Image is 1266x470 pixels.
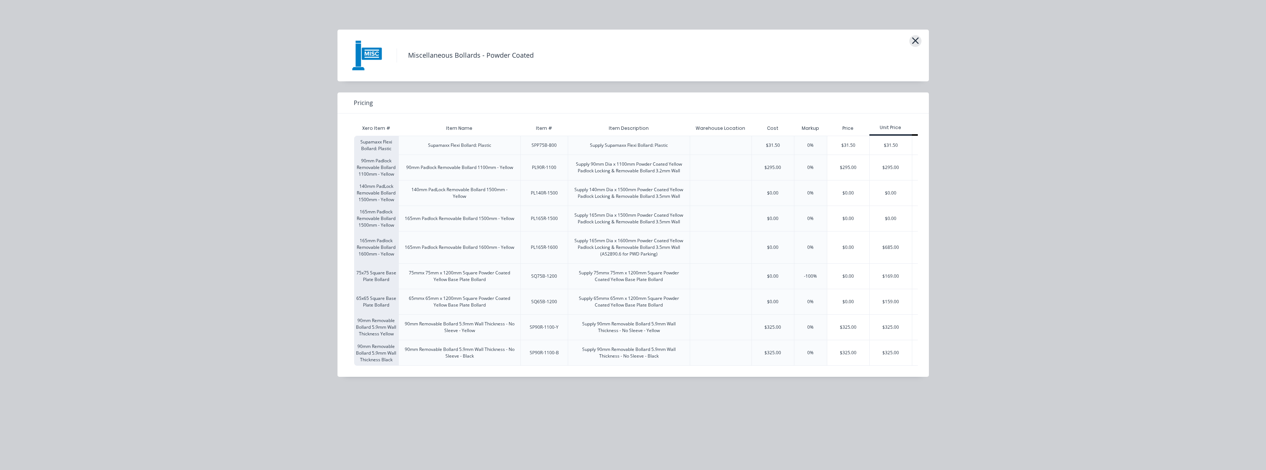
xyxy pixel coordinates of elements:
[870,206,912,231] div: $0.00
[406,164,513,171] div: 90mm Padlock Removable Bollard 1100mm - Yellow
[912,155,947,180] div: $295.00
[870,136,912,155] div: $31.50
[354,136,398,155] div: Supamaxx Flexi Bollard: Plastic
[354,206,398,231] div: 165mm Padlock Removable Bollard 1500mm - Yellow
[827,289,869,314] div: $0.00
[530,119,558,138] div: Item #
[807,215,814,222] div: 0%
[532,164,556,171] div: PL90R-1100
[767,190,778,196] div: $0.00
[912,206,947,231] div: $0.00
[354,98,373,107] span: Pricing
[869,124,912,131] div: Unit Price
[767,244,778,251] div: $0.00
[354,340,398,366] div: 90mm Removable Bollard 5.9mm Wall Thickness Black
[807,244,814,251] div: 0%
[532,142,557,149] div: SPP75B-800
[530,324,559,331] div: SP90R-1100-Y
[912,231,947,263] div: $685.00
[827,121,869,136] div: Price
[531,273,557,280] div: SQ75B-1200
[574,295,684,308] div: Supply 65mmx 65mm x 1200mm Square Powder Coated Yellow Base Plate Bollard
[870,231,912,263] div: $685.00
[767,273,778,280] div: $0.00
[405,321,515,334] div: 90mm Removable Bollard 5.9mm Wall Thickness - No Sleeve - Yellow
[354,289,398,314] div: 65x65 Square Base Plate Bollard
[767,298,778,305] div: $0.00
[794,121,827,136] div: Markup
[530,349,559,356] div: SP90R-1100-B
[912,264,947,289] div: $0.00
[767,215,778,222] div: $0.00
[870,340,912,365] div: $325.00
[574,346,684,359] div: Supply 90mm Removable Bollard 5.9mm Wall Thickness - No Sleeve - Black
[807,349,814,356] div: 0%
[764,349,781,356] div: $325.00
[912,340,947,365] div: $0.00
[354,263,398,289] div: 75x75 Square Base Plate Bollard
[870,315,912,340] div: $325.00
[354,231,398,263] div: 165mm Padlock Removable Bollard 1600mm - Yellow
[827,315,869,340] div: $325.00
[405,186,515,200] div: 140mm PadLock Removable Bollard 1500mm - Yellow
[354,314,398,340] div: 90mm Removable Bollard 5.9mm Wall Thickness Yellow
[827,155,869,180] div: $295.00
[574,212,684,225] div: Supply 165mm Dia x 1500mm Powder Coated Yellow Padlock Locking & Removable Bollard 3.5mm Wall
[827,264,869,289] div: $0.00
[870,289,912,314] div: $159.00
[807,190,814,196] div: 0%
[912,136,947,155] div: $0.00
[751,121,794,136] div: Cost
[827,231,869,263] div: $0.00
[574,237,684,257] div: Supply 165mm Dia x 1600mm Powder Coated Yellow Padlock Locking & Removable Bollard 3.5mm Wall (AS...
[531,215,558,222] div: PL165R-1500
[912,315,947,340] div: $0.00
[603,119,655,138] div: Item Description
[354,180,398,206] div: 140mm PadLock Removable Bollard 1500mm - Yellow
[804,273,817,280] div: -100%
[574,161,684,174] div: Supply 90mm Dia x 1100mm Powder Coated Yellow Padlock Locking & Removable Bollard 3.2mm Wall
[807,142,814,149] div: 0%
[807,298,814,305] div: 0%
[870,264,912,289] div: $169.00
[827,340,869,365] div: $325.00
[827,206,869,231] div: $0.00
[405,346,515,359] div: 90mm Removable Bollard 5.9mm Wall Thickness - No Sleeve - Black
[574,270,684,283] div: Supply 75mmx 75mm x 1200mm Square Powder Coated Yellow Base Plate Bollard
[405,215,514,222] div: 165mm Padlock Removable Bollard 1500mm - Yellow
[354,121,398,136] div: Xero Item #
[428,142,491,149] div: Supamaxx Flexi Bollard: Plastic
[531,190,558,196] div: PL140R-1500
[531,298,557,305] div: SQ65B-1200
[912,124,947,131] div: 1 - 5
[574,321,684,334] div: Supply 90mm Removable Bollard 5.9mm Wall Thickness - No Sleeve - Yellow
[827,180,869,206] div: $0.00
[870,155,912,180] div: $295.00
[807,164,814,171] div: 0%
[397,48,545,62] h4: Miscellaneous Bollards - Powder Coated
[354,155,398,180] div: 90mm Padlock Removable Bollard 1100mm - Yellow
[531,244,558,251] div: PL165R-1600
[912,289,947,314] div: $0.00
[574,186,684,200] div: Supply 140mm Dia x 1500mm Powder Coated Yellow Padlock Locking & Removable Bollard 3.5mm Wall
[405,244,514,251] div: 165mm Padlock Removable Bollard 1600mm - Yellow
[912,180,947,206] div: $0.00
[690,119,751,138] div: Warehouse Location
[405,295,515,308] div: 65mmx 65mm x 1200mm Square Powder Coated Yellow Base Plate Bollard
[764,164,781,171] div: $295.00
[827,136,869,155] div: $31.50
[766,142,780,149] div: $31.50
[440,119,478,138] div: Item Name
[764,324,781,331] div: $325.00
[349,37,386,74] img: Miscellaneous Bollards - Powder Coated
[590,142,668,149] div: Supply Supamaxx Flexi Bollard: Plastic
[870,180,912,206] div: $0.00
[807,324,814,331] div: 0%
[405,270,515,283] div: 75mmx 75mm x 1200mm Square Powder Coated Yellow Base Plate Bollard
